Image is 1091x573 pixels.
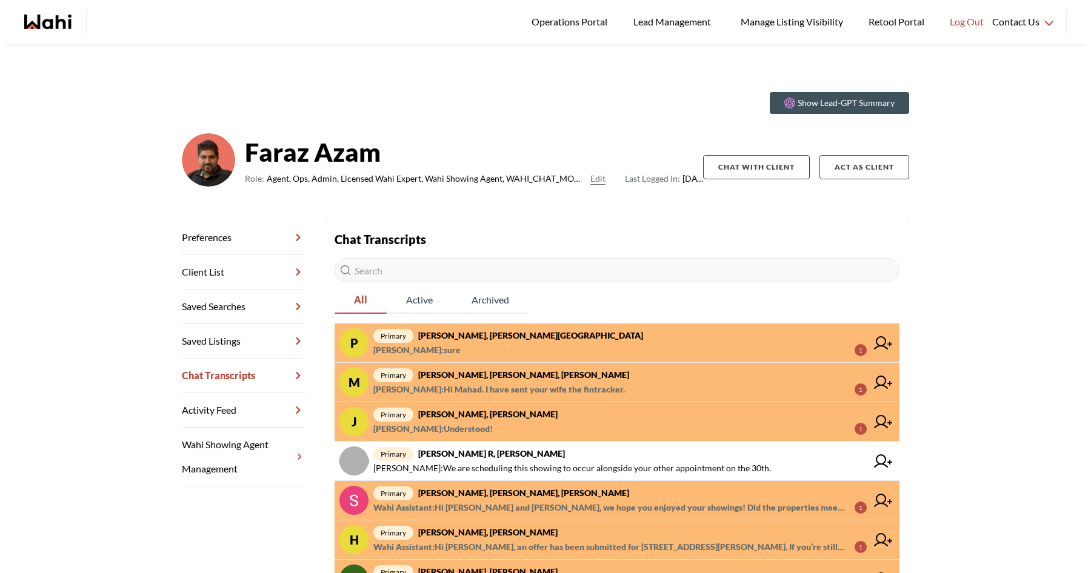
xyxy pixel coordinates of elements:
strong: [PERSON_NAME], [PERSON_NAME][GEOGRAPHIC_DATA] [418,330,643,340]
button: Edit [590,171,606,186]
span: Role: [245,171,264,186]
div: 1 [855,541,867,553]
button: Act as Client [819,155,909,179]
a: Saved Searches [182,290,305,324]
div: 1 [855,383,867,396]
button: Chat with client [703,155,810,179]
span: primary [373,486,413,500]
a: Pprimary[PERSON_NAME], [PERSON_NAME][GEOGRAPHIC_DATA][PERSON_NAME]:sure1 [335,323,899,363]
span: Active [387,287,452,313]
a: Preferences [182,220,305,255]
strong: Faraz Azam [245,134,703,170]
span: [PERSON_NAME] : We are scheduling this showing to occur alongside your other appointment on the 3... [373,461,771,475]
strong: [PERSON_NAME] R, [PERSON_NAME] [418,448,565,459]
span: Wahi Assistant : Hi [PERSON_NAME] and [PERSON_NAME], we hope you enjoyed your showings! Did the p... [373,500,845,515]
span: Operations Portal [532,14,612,30]
div: P [339,328,369,357]
button: Active [387,287,452,314]
button: Show Lead-GPT Summary [770,92,909,114]
button: All [335,287,387,314]
span: primary [373,408,413,422]
span: Archived [452,287,529,313]
div: 1 [855,502,867,514]
a: Jprimary[PERSON_NAME], [PERSON_NAME][PERSON_NAME]:Understood!1 [335,402,899,442]
p: Show Lead-GPT Summary [798,97,895,109]
div: H [339,525,369,554]
a: Hprimary[PERSON_NAME], [PERSON_NAME]Wahi Assistant:Hi [PERSON_NAME], an offer has been submitted ... [335,520,899,560]
div: M [339,368,369,397]
strong: [PERSON_NAME], [PERSON_NAME], [PERSON_NAME] [418,369,629,380]
a: primary[PERSON_NAME], [PERSON_NAME], [PERSON_NAME]Wahi Assistant:Hi [PERSON_NAME] and [PERSON_NAM... [335,481,899,520]
strong: Chat Transcripts [335,232,426,247]
span: Agent, Ops, Admin, Licensed Wahi Expert, Wahi Showing Agent, WAHI_CHAT_MODERATOR [267,171,586,186]
a: Chat Transcripts [182,359,305,393]
span: Log Out [950,14,984,30]
div: J [339,407,369,436]
strong: [PERSON_NAME], [PERSON_NAME] [418,527,558,537]
a: Wahi Showing Agent Management [182,428,305,486]
a: Wahi homepage [24,15,72,29]
img: chat avatar [339,446,369,475]
a: Saved Listings [182,324,305,359]
span: primary [373,447,413,461]
a: Client List [182,255,305,290]
span: Wahi Assistant : Hi [PERSON_NAME], an offer has been submitted for [STREET_ADDRESS][PERSON_NAME].... [373,540,845,554]
span: [DATE] [625,171,703,186]
span: Last Logged In: [625,173,680,184]
span: Retool Portal [869,14,928,30]
input: Search [335,258,899,282]
a: Mprimary[PERSON_NAME], [PERSON_NAME], [PERSON_NAME][PERSON_NAME]:Hi Mahad. I have sent your wife ... [335,363,899,402]
span: [PERSON_NAME] : Hi Mahad. I have sent your wife the fintracker. [373,382,625,397]
span: Lead Management [633,14,715,30]
span: [PERSON_NAME] : Understood! [373,422,493,436]
span: primary [373,526,413,540]
div: 1 [855,423,867,435]
span: All [335,287,387,313]
div: 1 [855,344,867,356]
span: Manage Listing Visibility [737,14,847,30]
img: d03c15c2156146a3.png [182,133,235,187]
a: primary[PERSON_NAME] R, [PERSON_NAME][PERSON_NAME]:We are scheduling this showing to occur alongs... [335,442,899,481]
button: Archived [452,287,529,314]
strong: [PERSON_NAME], [PERSON_NAME], [PERSON_NAME] [418,488,629,498]
span: primary [373,368,413,382]
img: chat avatar [339,486,369,515]
a: Activity Feed [182,393,305,428]
span: primary [373,329,413,343]
strong: [PERSON_NAME], [PERSON_NAME] [418,409,558,419]
span: [PERSON_NAME] : sure [373,343,461,357]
